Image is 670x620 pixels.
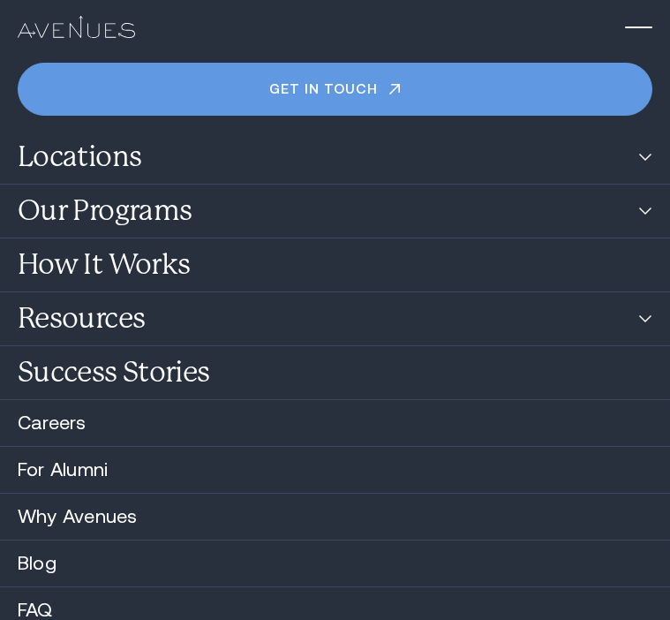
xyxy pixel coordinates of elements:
a: Get in touch [18,63,652,116]
a: For Alumni [18,458,108,480]
a: Careers [18,412,87,434]
a: Why Avenues [18,505,137,527]
a: Blog [18,552,56,574]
